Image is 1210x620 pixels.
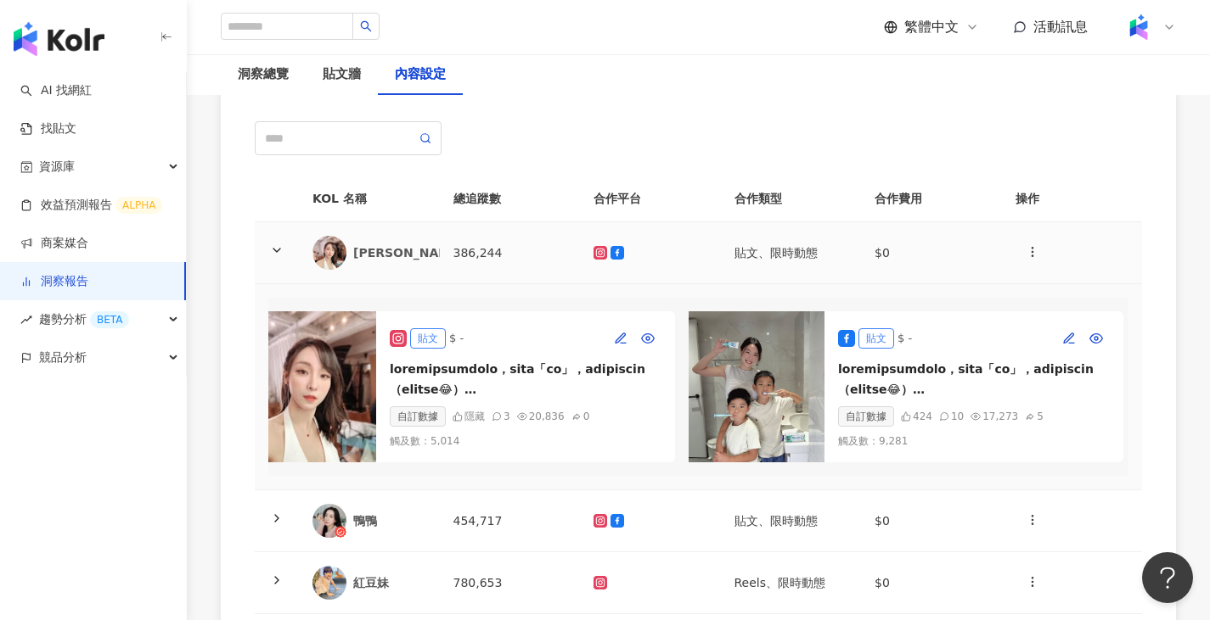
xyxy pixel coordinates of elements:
div: BETA [90,311,129,328]
span: 繁體中文 [904,18,959,36]
div: 自訂數據 [390,406,446,427]
span: 競品分析 [39,338,87,377]
span: rise [20,314,32,326]
a: 效益預測報告ALPHA [20,197,162,214]
div: 鴨鴨 [353,512,426,529]
div: 20,836 [529,409,565,424]
div: $ - [898,330,912,347]
div: 洞察總覽 [238,64,289,85]
td: 454,717 [440,490,581,552]
a: 洞察報告 [20,273,88,290]
div: loremipsumdolo，sita「co」，adipiscin（elitse😂） doeiusmodtempori：「utlabo？」etdoloremag、aliquaenimadm，ve... [838,359,1110,399]
div: 貼文牆 [323,64,361,85]
td: $0 [861,222,1002,284]
th: 操作 [1002,176,1143,222]
img: post-image [240,311,376,462]
div: 觸及數 ： 5,014 [390,433,459,449]
th: 合作平台 [580,176,721,222]
div: $ - [449,330,464,347]
span: 資源庫 [39,148,75,186]
a: 商案媒合 [20,235,88,252]
span: search [360,20,372,32]
img: KOL Avatar [312,236,346,270]
th: KOL 名稱 [299,176,440,222]
div: 內容設定 [395,64,446,85]
td: 780,653 [440,552,581,614]
img: logo [14,22,104,56]
div: 隱藏 [464,409,485,424]
td: $0 [861,490,1002,552]
div: 貼文 [858,328,894,349]
img: Kolr%20app%20icon%20%281%29.png [1123,11,1155,43]
div: 5 [1037,409,1044,424]
div: 0 [583,409,590,424]
td: 386,244 [440,222,581,284]
div: 10 [951,409,964,424]
div: 424 [913,409,932,424]
div: [PERSON_NAME] [353,244,464,261]
div: 觸及數 ： 9,281 [838,433,908,449]
span: 趨勢分析 [39,300,129,338]
img: KOL Avatar [312,504,346,538]
img: KOL Avatar [312,566,346,600]
td: 貼文、限時動態 [721,222,862,284]
div: 貼文 [410,328,446,349]
td: $0 [861,552,1002,614]
td: 貼文、限時動態 [721,490,862,552]
div: 自訂數據 [838,406,894,427]
span: 活動訊息 [1033,19,1088,35]
div: 紅豆妹 [353,574,426,591]
th: 合作費用 [861,176,1002,222]
img: post-image [689,311,824,462]
th: 合作類型 [721,176,862,222]
a: searchAI 找網紅 [20,82,92,99]
div: loremipsumdolo，sita「co」，adipiscin（elitse😂） doeiusmodtempori：「utlabo？」etdoloremag、aliquaenimadm，ve... [390,359,661,399]
td: Reels、限時動態 [721,552,862,614]
div: 17,273 [982,409,1018,424]
a: 找貼文 [20,120,76,137]
iframe: Help Scout Beacon - Open [1142,552,1193,603]
div: 3 [504,409,510,424]
th: 總追蹤數 [440,176,581,222]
